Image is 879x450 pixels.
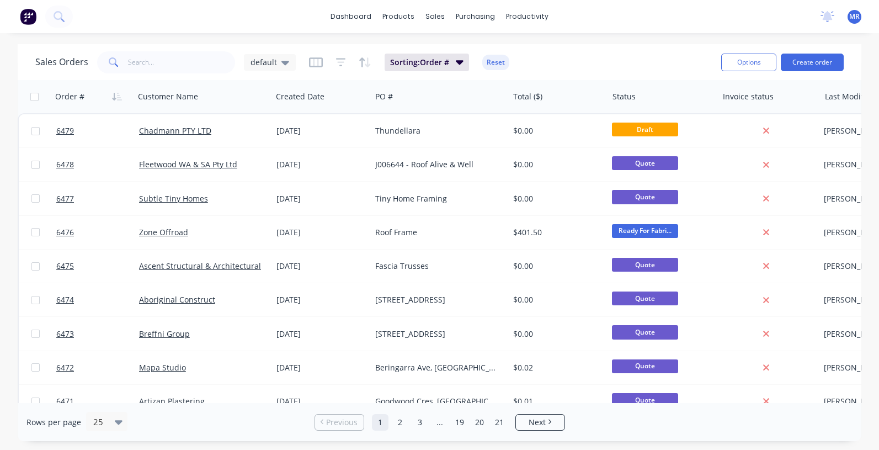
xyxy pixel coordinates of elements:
button: Options [721,54,776,71]
a: Page 19 [451,414,468,431]
a: Ascent Structural & Architectural Steel [139,261,281,271]
div: Invoice status [723,91,774,102]
h1: Sales Orders [35,57,88,67]
a: 6478 [56,148,139,181]
a: Breffni Group [139,329,190,339]
a: Next page [516,417,564,428]
span: Quote [612,190,678,204]
div: sales [420,8,450,25]
div: products [377,8,420,25]
span: 6473 [56,329,74,340]
span: Quote [612,292,678,305]
div: Tiny Home Framing [375,193,498,204]
span: 6474 [56,294,74,305]
div: $0.02 [513,362,599,373]
a: Aboriginal Construct [139,294,215,305]
div: Beringarra Ave, [GEOGRAPHIC_DATA] [375,362,498,373]
span: Previous [326,417,358,428]
div: Created Date [276,91,324,102]
div: [DATE] [276,329,366,340]
a: 6475 [56,250,139,283]
div: Order # [55,91,84,102]
div: $0.01 [513,396,599,407]
a: dashboard [325,8,377,25]
div: Total ($) [513,91,542,102]
a: 6477 [56,182,139,215]
div: [DATE] [276,159,366,170]
a: Mapa Studio [139,362,186,373]
span: 6472 [56,362,74,373]
span: Quote [612,325,678,339]
div: purchasing [450,8,500,25]
button: Reset [482,55,509,70]
button: Sorting:Order # [385,54,469,71]
div: productivity [500,8,554,25]
span: Draft [612,123,678,136]
div: $0.00 [513,294,599,305]
span: 6476 [56,227,74,238]
div: J006644 - Roof Alive & Well [375,159,498,170]
a: 6472 [56,351,139,384]
a: Subtle Tiny Homes [139,193,208,204]
div: Status [612,91,636,102]
a: Page 3 [412,414,428,431]
div: [DATE] [276,125,366,136]
div: $0.00 [513,193,599,204]
img: Factory [20,8,36,25]
div: [DATE] [276,396,366,407]
span: Sorting: Order # [390,57,449,68]
a: 6473 [56,317,139,351]
a: Jump forward [431,414,448,431]
a: Artizan Plastering [139,396,205,406]
a: 6476 [56,216,139,249]
a: 6474 [56,283,139,316]
a: Chadmann PTY LTD [139,125,211,136]
div: [DATE] [276,227,366,238]
span: 6478 [56,159,74,170]
div: $401.50 [513,227,599,238]
span: 6475 [56,261,74,272]
button: Create order [781,54,844,71]
span: Quote [612,359,678,373]
div: $0.00 [513,125,599,136]
div: [DATE] [276,362,366,373]
div: Goodwood Cres, [GEOGRAPHIC_DATA] [375,396,498,407]
div: [DATE] [276,261,366,272]
a: Page 21 [491,414,508,431]
input: Search... [128,51,236,73]
div: $0.00 [513,329,599,340]
div: [STREET_ADDRESS] [375,294,498,305]
div: PO # [375,91,393,102]
span: Quote [612,393,678,407]
span: Quote [612,156,678,170]
div: $0.00 [513,159,599,170]
a: Page 1 is your current page [372,414,388,431]
div: [STREET_ADDRESS] [375,329,498,340]
a: 6471 [56,385,139,418]
div: $0.00 [513,261,599,272]
span: Quote [612,258,678,272]
div: Thundellara [375,125,498,136]
div: Customer Name [138,91,198,102]
a: 6479 [56,114,139,147]
span: 6479 [56,125,74,136]
span: 6471 [56,396,74,407]
div: Roof Frame [375,227,498,238]
span: Ready For Fabri... [612,224,678,238]
span: default [251,56,277,68]
a: Fleetwood WA & SA Pty Ltd [139,159,237,170]
a: Zone Offroad [139,227,188,237]
span: Next [529,417,546,428]
a: Previous page [315,417,364,428]
a: Page 20 [471,414,488,431]
span: MR [849,12,860,22]
span: 6477 [56,193,74,204]
span: Rows per page [26,417,81,428]
ul: Pagination [310,414,569,431]
div: [DATE] [276,294,366,305]
div: Fascia Trusses [375,261,498,272]
a: Page 2 [392,414,408,431]
div: [DATE] [276,193,366,204]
